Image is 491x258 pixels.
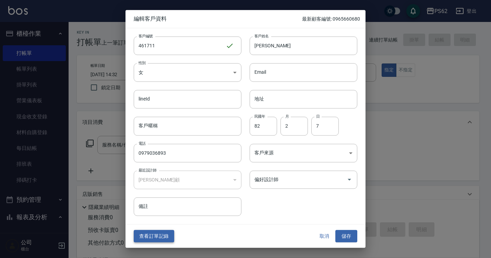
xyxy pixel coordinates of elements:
label: 性別 [139,60,146,65]
button: 查看訂單記錄 [134,230,174,243]
label: 月 [285,114,289,119]
p: 最新顧客編號: 0965660680 [302,15,360,23]
label: 客戶姓名 [254,33,269,38]
button: Open [344,174,355,185]
label: 最近設計師 [139,167,156,173]
label: 客戶編號 [139,33,153,38]
label: 民國年 [254,114,265,119]
label: 日 [316,114,320,119]
button: 取消 [313,230,335,243]
label: 電話 [139,141,146,146]
div: [PERSON_NAME]顧 [134,171,241,189]
span: 編輯客戶資料 [134,15,302,22]
button: 儲存 [335,230,357,243]
div: 女 [134,63,241,82]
